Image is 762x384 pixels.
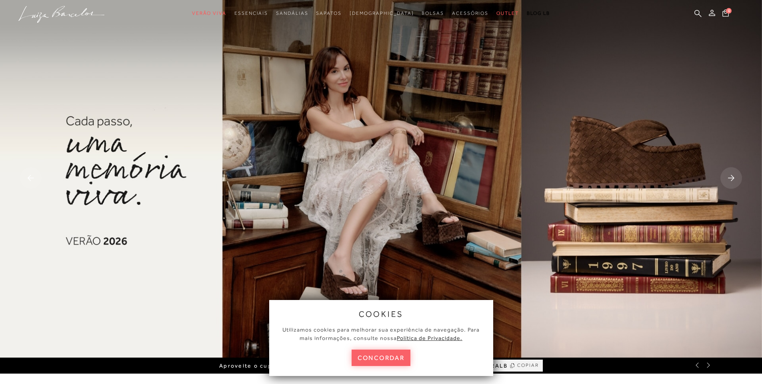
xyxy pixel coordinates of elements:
span: Essenciais [234,10,268,16]
span: cookies [359,310,404,318]
a: categoryNavScreenReaderText [276,6,308,21]
a: categoryNavScreenReaderText [234,6,268,21]
a: categoryNavScreenReaderText [192,6,226,21]
a: BLOG LB [527,6,550,21]
span: Aproveite o cupom de primeira compra [219,362,348,369]
a: categoryNavScreenReaderText [422,6,444,21]
span: Sandálias [276,10,308,16]
a: noSubCategoriesText [350,6,414,21]
span: Sapatos [316,10,341,16]
span: Bolsas [422,10,444,16]
span: Verão Viva [192,10,226,16]
span: 0 [726,8,732,14]
span: Utilizamos cookies para melhorar sua experiência de navegação. Para mais informações, consulte nossa [282,326,480,341]
a: Política de Privacidade. [397,335,462,341]
span: Outlet [496,10,519,16]
a: categoryNavScreenReaderText [452,6,488,21]
a: categoryNavScreenReaderText [316,6,341,21]
span: [DEMOGRAPHIC_DATA] [350,10,414,16]
a: categoryNavScreenReaderText [496,6,519,21]
span: COPIAR [517,362,539,369]
button: 0 [720,9,731,20]
button: concordar [352,350,411,366]
span: BLOG LB [527,10,550,16]
span: Acessórios [452,10,488,16]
